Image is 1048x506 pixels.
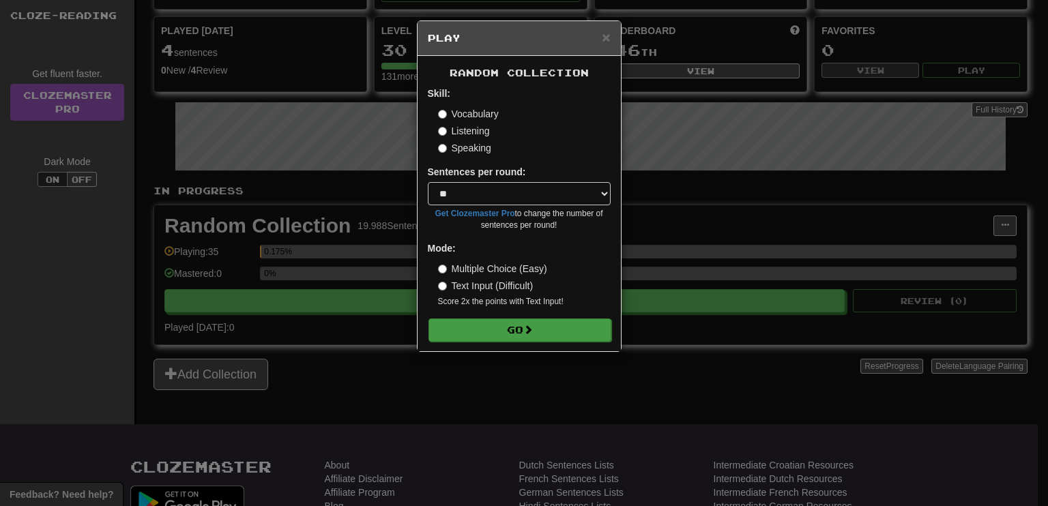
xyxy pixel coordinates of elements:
[428,31,611,45] h5: Play
[435,209,515,218] a: Get Clozemaster Pro
[438,127,447,136] input: Listening
[428,318,611,342] button: Go
[438,282,447,291] input: Text Input (Difficult)
[428,243,456,254] strong: Mode:
[438,296,611,308] small: Score 2x the points with Text Input !
[428,88,450,99] strong: Skill:
[602,29,610,45] span: ×
[428,165,526,179] label: Sentences per round:
[438,141,491,155] label: Speaking
[438,110,447,119] input: Vocabulary
[438,262,547,276] label: Multiple Choice (Easy)
[450,67,589,78] span: Random Collection
[438,265,447,273] input: Multiple Choice (Easy)
[428,208,611,231] small: to change the number of sentences per round!
[438,124,490,138] label: Listening
[438,107,499,121] label: Vocabulary
[602,30,610,44] button: Close
[438,144,447,153] input: Speaking
[438,279,534,293] label: Text Input (Difficult)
